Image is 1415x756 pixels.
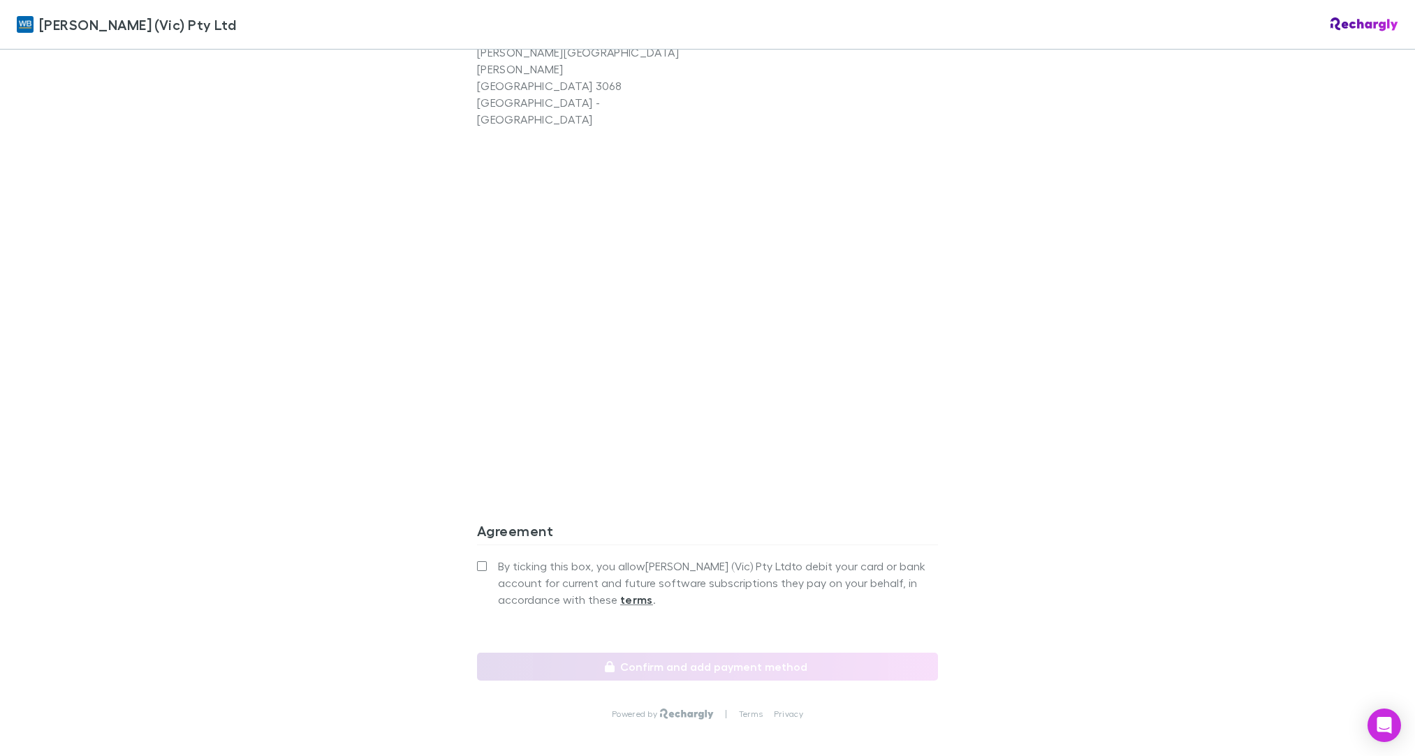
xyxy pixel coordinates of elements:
[620,593,653,607] strong: terms
[739,709,763,720] a: Terms
[474,136,941,457] iframe: Secure address input frame
[774,709,803,720] a: Privacy
[477,653,938,681] button: Confirm and add payment method
[660,709,714,720] img: Rechargly Logo
[725,709,727,720] p: |
[17,16,34,33] img: William Buck (Vic) Pty Ltd's Logo
[1330,17,1398,31] img: Rechargly Logo
[612,709,660,720] p: Powered by
[477,77,707,94] p: [GEOGRAPHIC_DATA] 3068
[477,522,938,544] h3: Agreement
[477,94,707,128] p: [GEOGRAPHIC_DATA] - [GEOGRAPHIC_DATA]
[498,558,938,608] span: By ticking this box, you allow [PERSON_NAME] (Vic) Pty Ltd to debit your card or bank account for...
[39,14,236,35] span: [PERSON_NAME] (Vic) Pty Ltd
[1368,709,1401,742] div: Open Intercom Messenger
[477,27,707,77] p: [STREET_ADDRESS][PERSON_NAME] [PERSON_NAME][GEOGRAPHIC_DATA][PERSON_NAME]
